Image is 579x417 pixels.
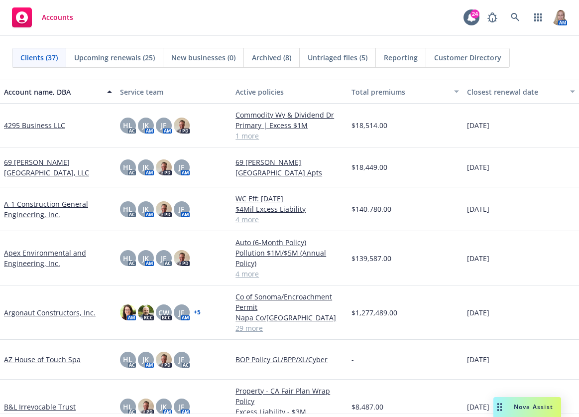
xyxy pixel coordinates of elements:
[161,120,166,131] span: JF
[179,307,184,318] span: JF
[467,307,489,318] span: [DATE]
[235,407,344,417] a: Excess Liability - $3M
[235,248,344,269] a: Pollution $1M/$5M (Annual Policy)
[179,402,184,412] span: JF
[4,199,112,220] a: A-1 Construction General Engineering, Inc.
[4,402,76,412] a: B&L Irrevocable Trust
[351,307,397,318] span: $1,277,489.00
[194,309,201,315] a: + 5
[235,386,344,407] a: Property - CA Fair Plan Wrap Policy
[123,253,132,264] span: HL
[156,159,172,175] img: photo
[235,312,344,323] a: Napa Co/[GEOGRAPHIC_DATA]
[174,250,190,266] img: photo
[4,157,112,178] a: 69 [PERSON_NAME][GEOGRAPHIC_DATA], LLC
[467,162,489,172] span: [DATE]
[123,162,132,172] span: HL
[235,291,344,312] a: Co of Sonoma/Encroachment Permit
[493,397,506,417] div: Drag to move
[235,269,344,279] a: 4 more
[142,162,149,172] span: JK
[482,7,502,27] a: Report a Bug
[235,354,344,365] a: BOP Policy GL/BPP/XL/Cyber
[467,120,489,131] span: [DATE]
[174,118,190,134] img: photo
[235,237,344,248] a: Auto (6-Month Policy)
[514,403,553,411] span: Nova Assist
[235,131,344,141] a: 1 more
[179,162,184,172] span: JF
[179,204,184,214] span: JF
[463,80,579,104] button: Closest renewal date
[156,352,172,368] img: photo
[351,162,387,172] span: $18,449.00
[179,354,184,365] span: JF
[252,52,291,63] span: Archived (8)
[351,204,391,214] span: $140,780.00
[123,120,132,131] span: HL
[235,120,344,131] a: Primary | Excess $1M
[74,52,155,63] span: Upcoming renewals (25)
[123,402,132,412] span: HL
[467,87,564,97] div: Closest renewal date
[235,323,344,333] a: 29 more
[142,120,149,131] span: JK
[467,402,489,412] span: [DATE]
[351,354,354,365] span: -
[138,304,154,320] img: photo
[467,204,489,214] span: [DATE]
[235,87,344,97] div: Active policies
[351,402,383,412] span: $8,487.00
[123,354,132,365] span: HL
[467,253,489,264] span: [DATE]
[120,304,136,320] img: photo
[8,3,77,31] a: Accounts
[4,120,65,131] a: 4295 Business LLC
[158,307,169,318] span: CW
[42,13,73,21] span: Accounts
[123,204,132,214] span: HL
[20,52,58,63] span: Clients (37)
[351,120,387,131] span: $18,514.00
[232,80,347,104] button: Active policies
[4,87,101,97] div: Account name, DBA
[347,80,463,104] button: Total premiums
[235,193,344,204] a: WC Eff: [DATE]
[116,80,232,104] button: Service team
[308,52,367,63] span: Untriaged files (5)
[493,397,561,417] button: Nova Assist
[142,354,149,365] span: JK
[138,399,154,415] img: photo
[467,354,489,365] span: [DATE]
[171,52,235,63] span: New businesses (0)
[4,307,96,318] a: Argonaut Constructors, Inc.
[384,52,418,63] span: Reporting
[434,52,501,63] span: Customer Directory
[551,9,567,25] img: photo
[4,354,81,365] a: AZ House of Touch Spa
[351,253,391,264] span: $139,587.00
[235,204,344,214] a: $4Mil Excess Liability
[160,402,167,412] span: JK
[351,87,449,97] div: Total premiums
[161,253,166,264] span: JF
[142,204,149,214] span: JK
[505,7,525,27] a: Search
[156,201,172,217] img: photo
[528,7,548,27] a: Switch app
[235,110,344,120] a: Commodity Wy & Dividend Dr
[4,248,112,269] a: Apex Environmental and Engineering, Inc.
[120,87,228,97] div: Service team
[235,157,344,178] a: 69 [PERSON_NAME][GEOGRAPHIC_DATA] Apts
[235,214,344,225] a: 4 more
[142,253,149,264] span: JK
[470,9,479,18] div: 24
